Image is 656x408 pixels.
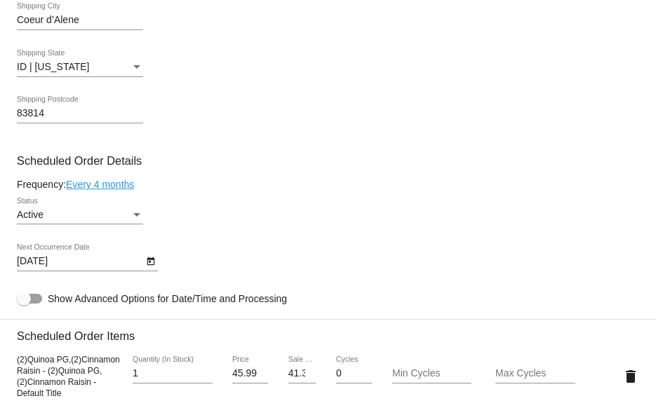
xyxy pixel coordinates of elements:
[288,368,316,379] input: Sale Price
[17,209,43,220] span: Active
[17,15,143,26] input: Shipping City
[495,368,575,379] input: Max Cycles
[622,368,639,385] mat-icon: delete
[17,210,143,221] mat-select: Status
[232,368,268,379] input: Price
[17,154,639,168] h3: Scheduled Order Details
[17,108,143,119] input: Shipping Postcode
[133,368,213,379] input: Quantity (In Stock)
[17,179,639,190] div: Frequency:
[66,179,134,190] a: Every 4 months
[17,256,143,267] input: Next Occurrence Date
[392,368,472,379] input: Min Cycles
[48,292,287,306] span: Show Advanced Options for Date/Time and Processing
[336,368,372,379] input: Cycles
[17,319,639,343] h3: Scheduled Order Items
[143,253,158,268] button: Open calendar
[17,355,120,398] span: (2)Quinoa PG,(2)Cinnamon Raisin - (2)Quinoa PG,(2)Cinnamon Raisin - Default Title
[17,61,89,72] span: ID | [US_STATE]
[17,62,143,73] mat-select: Shipping State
